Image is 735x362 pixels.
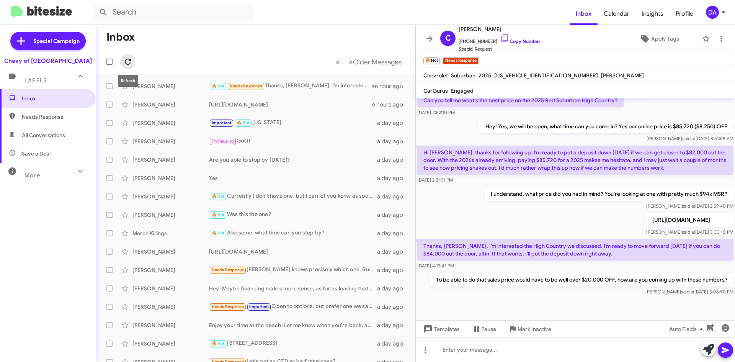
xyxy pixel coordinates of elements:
div: [PERSON_NAME] [132,248,209,256]
div: Thanks, [PERSON_NAME]. I’m interested the High Country we discussed. I’m ready to move forward [D... [209,82,372,90]
p: To be able to do that sales price would have to be well over $20,000 OFF, how are you coming up w... [430,273,733,287]
a: Calendar [598,3,635,25]
span: CarGurus [423,87,448,94]
div: a day ago [377,266,409,274]
a: Special Campaign [10,32,86,50]
span: [PERSON_NAME] [459,25,541,34]
div: Yes [209,174,377,182]
div: [PERSON_NAME] [132,285,209,292]
span: Needs Response [212,267,244,272]
span: « [336,57,340,67]
span: Needs Response [230,84,262,88]
div: a day ago [377,321,409,329]
div: Currently I don't have one, but I can let you konw as soon as we get one [209,192,377,201]
a: Profile [670,3,699,25]
span: 🔥 Hot [212,231,225,236]
span: Important [249,304,269,309]
div: [PERSON_NAME] [132,101,209,108]
span: Needs Response [22,113,87,121]
span: Labels [24,77,47,84]
div: 6 hours ago [372,101,409,108]
div: [PERSON_NAME] [132,303,209,311]
a: Insights [635,3,670,25]
p: Hi [PERSON_NAME], thanks for following up. I’m ready to put a deposit down [DATE] if we can get c... [417,146,733,175]
div: a day ago [377,248,409,256]
div: a day ago [377,229,409,237]
small: 🔥 Hot [423,57,440,64]
span: All Conversations [22,131,65,139]
button: Pause [466,322,502,336]
div: DA [706,6,719,19]
div: a day ago [377,340,409,347]
span: C [445,32,451,44]
span: 🔥 Hot [212,84,225,88]
div: Are you able to stop by [DATE]? [209,156,377,164]
span: said at [682,203,695,209]
div: [PERSON_NAME] [132,156,209,164]
span: 🔥 Hot [212,212,225,217]
div: a day ago [377,285,409,292]
div: Refresh [118,75,138,87]
div: a day ago [377,211,409,219]
button: Auto Fields [663,322,712,336]
button: Apply Tags [620,32,698,46]
span: » [349,57,353,67]
div: [PERSON_NAME] [132,266,209,274]
button: DA [699,6,727,19]
span: Special Campaign [33,37,80,45]
div: Awesome, what time can you stop by? [209,229,377,238]
span: [DATE] 2:31:31 PM [417,177,453,183]
p: Thanks, [PERSON_NAME]. I’m interested the High Country we discussed. I’m ready to move forward [D... [417,239,733,260]
div: Meron Killings [132,229,209,237]
div: [URL][DOMAIN_NAME] [209,101,372,108]
div: Hey! Maybe financing makes more sense, as far as leasing that's the best we can do [209,285,377,292]
span: Older Messages [353,58,402,66]
p: I understand, what price did you had in mind? You're looking at one with pretty much $94k MSRP [485,187,733,201]
button: Next [344,54,406,70]
small: Needs Response [443,57,478,64]
button: Mark Inactive [502,322,557,336]
span: Templates [422,322,460,336]
span: [PHONE_NUMBER] [459,34,541,45]
a: Inbox [570,3,598,25]
span: Pause [481,322,496,336]
div: [PERSON_NAME] [132,138,209,145]
div: [PERSON_NAME] [132,119,209,127]
span: More [24,172,40,179]
span: said at [682,136,696,141]
span: Important [212,120,232,125]
span: 🔥 Hot [212,341,225,346]
span: Save a Deal [22,150,51,157]
span: said at [682,229,695,235]
p: Hey! Yes, we will be open, what time can you come in? Yes our online price is $85,720 ($8,250) OFF [479,120,733,133]
div: [PERSON_NAME] [132,211,209,219]
span: Try Pausing [212,139,234,144]
span: [PERSON_NAME] [DATE] 8:51:58 AM [647,136,733,141]
span: Chevrolet [423,72,448,79]
p: [URL][DOMAIN_NAME] [646,213,733,227]
input: Search [93,3,253,21]
span: Needs Response [212,304,244,309]
span: [PERSON_NAME] [DATE] 2:59:40 PM [646,203,733,209]
div: [PERSON_NAME] knows precisely which one. But it's a 2025 white premier. [209,265,377,274]
div: Enjoy your time at the beach! Let me know when you're back, and we can schedule a visit to explor... [209,321,377,329]
h1: Inbox [106,31,135,43]
span: [US_VEHICLE_IDENTIFICATION_NUMBER] [494,72,598,79]
span: 2025 [479,72,491,79]
div: a day ago [377,193,409,200]
div: a day ago [377,156,409,164]
div: [PERSON_NAME] [132,321,209,329]
div: Chevy of [GEOGRAPHIC_DATA] [4,57,92,65]
div: [PERSON_NAME] [132,174,209,182]
span: [PERSON_NAME] [601,72,644,79]
span: Suburban [451,72,475,79]
div: Open to options, but prefer one we saw with the black grill, moving console/power mirrors are a m... [209,302,377,311]
button: Templates [416,322,466,336]
div: [URL][DOMAIN_NAME] [209,248,377,256]
span: Auto Fields [669,322,706,336]
div: a day ago [377,303,409,311]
